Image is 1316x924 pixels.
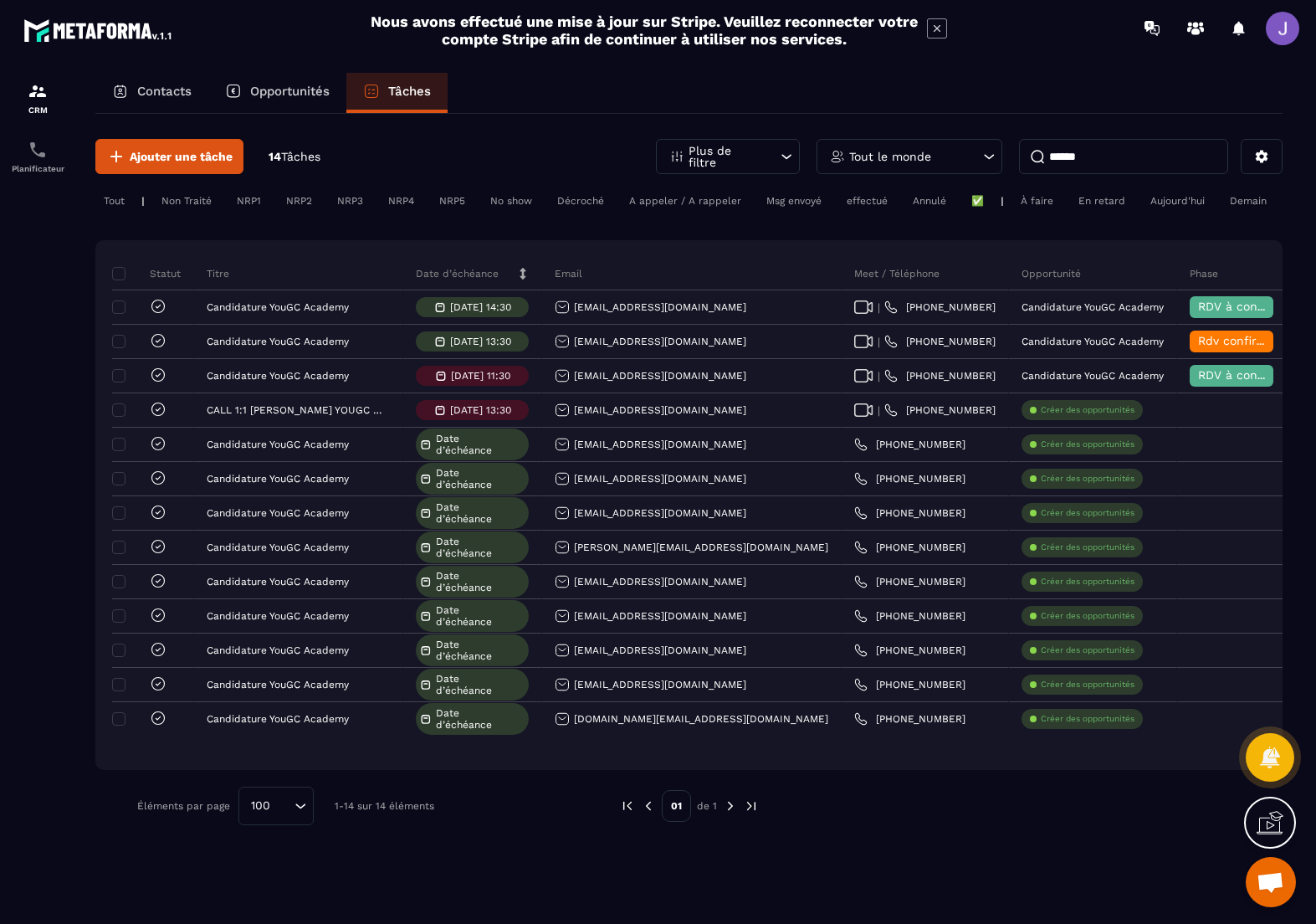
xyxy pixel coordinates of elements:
span: Date d’échéance [436,501,525,525]
a: [PHONE_NUMBER] [854,438,965,451]
a: Tâches [346,73,448,113]
p: Email [555,267,582,280]
span: 100 [245,797,276,815]
span: Ajouter une tâche [130,148,233,165]
span: Date d’échéance [436,570,525,593]
a: [PHONE_NUMBER] [854,644,965,657]
span: Date d’échéance [436,673,525,696]
span: Rdv confirmé ✅ [1198,334,1293,347]
a: [PHONE_NUMBER] [854,575,965,588]
p: Candidature YouGC Academy [1022,370,1164,382]
p: de 1 [697,799,717,813]
p: Candidature YouGC Academy [207,507,349,519]
span: | [878,301,880,314]
p: Meet / Téléphone [854,267,940,280]
p: Candidature YouGC Academy [1022,336,1164,347]
img: next [744,798,759,814]
p: Créer des opportunités [1041,679,1134,690]
p: | [141,195,145,207]
p: Candidature YouGC Academy [207,576,349,588]
p: Créer des opportunités [1041,644,1134,656]
p: Candidature YouGC Academy [207,473,349,485]
p: CALL 1:1 [PERSON_NAME] YOUGC ACADEMY [207,404,386,416]
p: Candidature YouGC Academy [207,370,349,382]
div: Tout [95,191,133,211]
p: Créer des opportunités [1041,542,1134,553]
div: Search for option [238,787,314,825]
div: A appeler / A rappeler [621,191,750,211]
p: Créer des opportunités [1041,404,1134,416]
p: Titre [207,267,229,280]
span: RDV à confimer ❓ [1198,368,1306,382]
p: 14 [269,149,320,165]
a: [PHONE_NUMBER] [884,335,996,348]
p: Statut [116,267,181,280]
p: Planificateur [4,164,71,173]
a: [PHONE_NUMBER] [854,712,965,726]
p: [DATE] 13:30 [450,336,511,347]
a: [PHONE_NUMBER] [854,472,965,485]
a: [PHONE_NUMBER] [854,541,965,554]
span: Date d’échéance [436,536,525,559]
p: Créer des opportunités [1041,610,1134,622]
div: En retard [1070,191,1134,211]
p: [DATE] 14:30 [450,301,511,313]
a: schedulerschedulerPlanificateur [4,127,71,186]
p: Éléments par page [137,800,230,812]
p: [DATE] 13:30 [450,404,511,416]
p: Créer des opportunités [1041,473,1134,485]
p: Créer des opportunités [1041,439,1134,450]
p: Contacts [137,84,192,99]
p: Candidature YouGC Academy [207,542,349,553]
span: | [878,404,880,417]
img: prev [620,798,635,814]
img: scheduler [28,140,48,160]
a: formationformationCRM [4,69,71,127]
a: Opportunités [208,73,346,113]
div: NRP4 [380,191,422,211]
h2: Nous avons effectué une mise à jour sur Stripe. Veuillez reconnecter votre compte Stripe afin de ... [370,13,919,48]
img: logo [23,15,174,45]
p: Candidature YouGC Academy [1022,301,1164,313]
div: Ouvrir le chat [1246,857,1296,907]
p: Tout le monde [849,151,931,162]
img: formation [28,81,48,101]
p: | [1001,195,1004,207]
p: Opportunité [1022,267,1081,280]
p: Créer des opportunités [1041,507,1134,519]
div: No show [482,191,540,211]
div: NRP5 [431,191,474,211]
a: [PHONE_NUMBER] [854,609,965,623]
div: effectué [838,191,896,211]
input: Search for option [276,797,290,815]
span: | [878,370,880,382]
p: Créer des opportunités [1041,576,1134,588]
a: Contacts [95,73,208,113]
span: Date d’échéance [436,433,525,456]
div: Annulé [904,191,955,211]
div: Non Traité [153,191,220,211]
p: Opportunités [250,84,330,99]
img: next [723,798,738,814]
p: Phase [1190,267,1218,280]
p: 1-14 sur 14 éléments [335,800,434,812]
p: Date d’échéance [416,267,499,280]
a: [PHONE_NUMBER] [884,300,996,314]
p: [DATE] 11:30 [451,370,510,382]
div: Décroché [549,191,612,211]
p: Candidature YouGC Academy [207,439,349,450]
a: [PHONE_NUMBER] [854,678,965,691]
p: Candidature YouGC Academy [207,713,349,725]
img: prev [641,798,656,814]
span: RDV à confimer ❓ [1198,300,1306,313]
div: Msg envoyé [758,191,830,211]
p: Candidature YouGC Academy [207,301,349,313]
p: 01 [662,790,691,822]
span: Date d’échéance [436,467,525,490]
p: CRM [4,105,71,115]
div: NRP2 [278,191,320,211]
span: Date d’échéance [436,604,525,628]
p: Créer des opportunités [1041,713,1134,725]
p: Candidature YouGC Academy [207,336,349,347]
button: Ajouter une tâche [95,139,243,174]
